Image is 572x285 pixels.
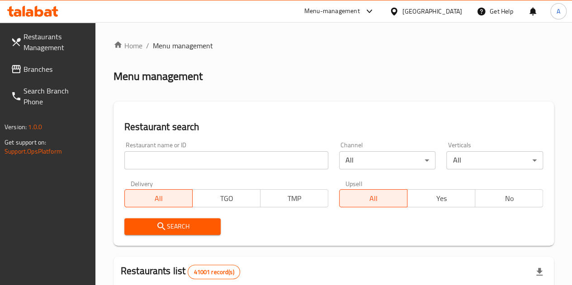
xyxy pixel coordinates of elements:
[411,192,472,205] span: Yes
[345,180,362,187] label: Upsell
[192,189,260,207] button: TGO
[4,80,95,112] a: Search Branch Phone
[124,120,543,134] h2: Restaurant search
[5,121,27,133] span: Version:
[407,189,475,207] button: Yes
[196,192,257,205] span: TGO
[446,151,543,169] div: All
[4,58,95,80] a: Branches
[4,26,95,58] a: Restaurants Management
[339,151,436,169] div: All
[188,268,239,276] span: 41001 record(s)
[264,192,325,205] span: TMP
[113,69,203,84] h2: Menu management
[153,40,213,51] span: Menu management
[131,180,153,187] label: Delivery
[339,189,407,207] button: All
[146,40,149,51] li: /
[5,145,62,157] a: Support.OpsPlatform
[5,136,46,148] span: Get support on:
[479,192,539,205] span: No
[24,31,88,53] span: Restaurants Management
[132,221,214,232] span: Search
[188,265,240,279] div: Total records count
[128,192,189,205] span: All
[124,218,221,235] button: Search
[402,6,462,16] div: [GEOGRAPHIC_DATA]
[304,6,360,17] div: Menu-management
[28,121,42,133] span: 1.0.0
[24,64,88,75] span: Branches
[475,189,543,207] button: No
[124,151,328,169] input: Search for restaurant name or ID..
[124,189,193,207] button: All
[24,85,88,107] span: Search Branch Phone
[260,189,328,207] button: TMP
[557,6,560,16] span: A
[113,40,142,51] a: Home
[529,261,550,283] div: Export file
[343,192,404,205] span: All
[113,40,554,51] nav: breadcrumb
[121,264,240,279] h2: Restaurants list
